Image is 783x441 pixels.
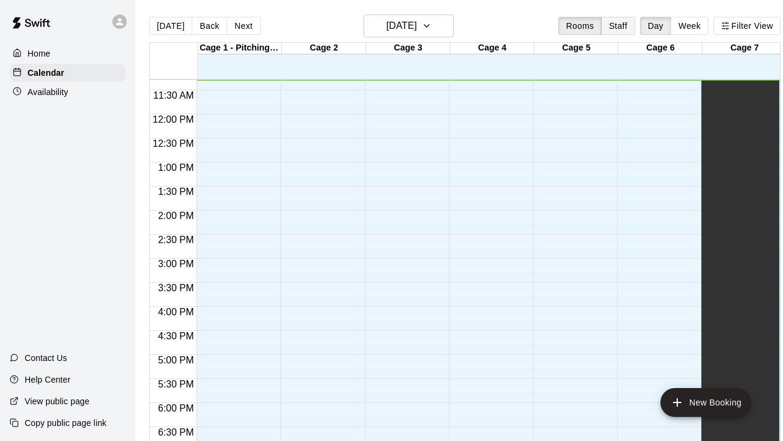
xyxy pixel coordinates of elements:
span: 5:30 PM [155,379,197,389]
span: 6:00 PM [155,403,197,413]
button: [DATE] [364,14,454,37]
button: [DATE] [149,17,192,35]
h6: [DATE] [386,17,417,34]
span: 1:30 PM [155,187,197,197]
button: Filter View [713,17,781,35]
button: Rooms [558,17,602,35]
div: Cage 6 [618,43,702,54]
span: 4:30 PM [155,331,197,341]
span: 12:30 PM [150,138,197,149]
div: Cage 3 [366,43,450,54]
p: View public page [25,395,90,407]
a: Home [10,45,126,63]
a: Availability [10,83,126,101]
p: Copy public page link [25,417,106,429]
button: add [660,388,751,417]
span: 11:30 AM [150,90,197,100]
p: Help Center [25,374,70,386]
span: 6:30 PM [155,427,197,437]
p: Home [28,48,50,60]
a: Calendar [10,64,126,82]
span: 12:00 PM [150,114,197,125]
div: Cage 5 [534,43,618,54]
button: Staff [601,17,635,35]
button: Back [192,17,227,35]
span: 2:00 PM [155,211,197,221]
button: Day [640,17,671,35]
div: Cage 1 - Pitching/Catching Lane [198,43,282,54]
span: 2:30 PM [155,235,197,245]
button: Next [227,17,260,35]
span: 1:00 PM [155,162,197,173]
p: Calendar [28,67,64,79]
p: Contact Us [25,352,67,364]
div: Cage 2 [282,43,366,54]
div: Cage 4 [450,43,534,54]
span: 4:00 PM [155,307,197,317]
span: 3:00 PM [155,259,197,269]
span: 5:00 PM [155,355,197,365]
span: 3:30 PM [155,283,197,293]
p: Availability [28,86,69,98]
button: Week [671,17,708,35]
